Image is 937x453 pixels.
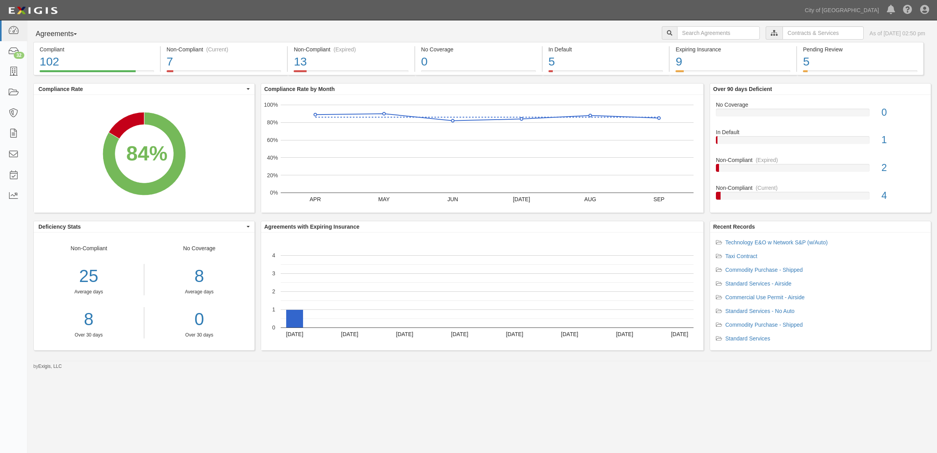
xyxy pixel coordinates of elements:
div: Non-Compliant [710,184,931,192]
a: In Default5 [543,70,669,76]
button: Deficiency Stats [34,221,254,232]
a: Commercial Use Permit - Airside [725,294,804,300]
text: [DATE] [513,196,530,202]
text: 80% [267,119,278,126]
div: 0 [875,106,931,120]
div: No Coverage [710,101,931,109]
small: by [33,363,62,370]
a: Standard Services - No Auto [725,308,795,314]
a: 8 [34,307,144,332]
div: 4 [875,189,931,203]
a: Commodity Purchase - Shipped [725,267,803,273]
text: 40% [267,155,278,161]
div: (Current) [755,184,777,192]
i: Help Center - Complianz [903,5,912,15]
div: As of [DATE] 02:50 pm [870,29,925,37]
text: [DATE] [506,331,523,337]
div: 32 [14,52,24,59]
text: [DATE] [451,331,468,337]
svg: A chart. [34,95,254,213]
text: [DATE] [561,331,578,337]
svg: A chart. [261,95,703,213]
text: 20% [267,172,278,178]
text: MAY [378,196,390,202]
div: (Current) [206,45,228,53]
div: 2 [875,161,931,175]
a: Expiring Insurance9 [670,70,796,76]
a: Exigis, LLC [38,364,62,369]
text: 0% [270,189,278,196]
span: Deficiency Stats [38,223,245,231]
text: 0 [272,324,275,331]
a: Pending Review5 [797,70,924,76]
a: 0 [150,307,249,332]
div: In Default [710,128,931,136]
text: [DATE] [286,331,303,337]
b: Recent Records [713,224,755,230]
div: 102 [40,53,154,70]
svg: A chart. [261,233,703,350]
text: JUN [447,196,458,202]
text: 60% [267,137,278,143]
b: Agreements with Expiring Insurance [264,224,360,230]
text: AUG [584,196,596,202]
button: Agreements [33,26,92,42]
div: 13 [294,53,409,70]
div: 5 [803,53,917,70]
text: 1 [272,306,275,313]
div: Non-Compliant (Current) [167,45,281,53]
div: Average days [150,289,249,295]
span: Compliance Rate [38,85,245,93]
text: 4 [272,252,275,258]
text: [DATE] [341,331,358,337]
a: In Default1 [716,128,925,156]
input: Contracts & Services [783,26,864,40]
a: Non-Compliant(Current)7 [161,70,287,76]
div: Non-Compliant [710,156,931,164]
a: Non-Compliant(Current)4 [716,184,925,206]
div: In Default [548,45,663,53]
text: SEP [654,196,665,202]
div: 84% [126,138,167,168]
a: Commodity Purchase - Shipped [725,322,803,328]
text: [DATE] [671,331,688,337]
text: 3 [272,270,275,277]
div: Compliant [40,45,154,53]
b: Compliance Rate by Month [264,86,335,92]
a: Standard Services [725,335,770,342]
input: Search Agreements [677,26,760,40]
div: Pending Review [803,45,917,53]
text: 100% [264,102,278,108]
a: Standard Services - Airside [725,280,792,287]
text: 2 [272,288,275,295]
a: City of [GEOGRAPHIC_DATA] [801,2,883,18]
div: 9 [676,53,790,70]
div: Average days [34,289,144,295]
div: 8 [150,264,249,289]
div: Over 30 days [34,332,144,338]
a: Non-Compliant(Expired)2 [716,156,925,184]
div: 1 [875,133,931,147]
text: APR [310,196,321,202]
a: Non-Compliant(Expired)13 [288,70,414,76]
div: 25 [34,264,144,289]
a: No Coverage0 [415,70,542,76]
text: [DATE] [396,331,413,337]
div: (Expired) [755,156,778,164]
div: Non-Compliant [34,244,144,338]
a: Compliant102 [33,70,160,76]
div: 7 [167,53,281,70]
div: Expiring Insurance [676,45,790,53]
text: [DATE] [616,331,633,337]
img: logo-5460c22ac91f19d4615b14bd174203de0afe785f0fc80cf4dbbc73dc1793850b.png [6,4,60,18]
button: Compliance Rate [34,84,254,95]
div: No Coverage [144,244,255,338]
div: 0 [421,53,536,70]
a: Technology E&O w Network S&P (w/Auto) [725,239,828,246]
b: Over 90 days Deficient [713,86,772,92]
div: No Coverage [421,45,536,53]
